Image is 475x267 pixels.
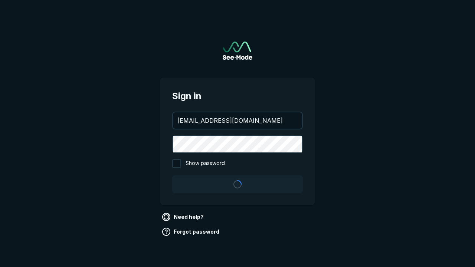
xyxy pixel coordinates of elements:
span: Show password [186,159,225,168]
a: Forgot password [160,226,222,238]
input: your@email.com [173,112,302,129]
img: See-Mode Logo [223,42,252,60]
a: Need help? [160,211,207,223]
span: Sign in [172,89,303,103]
a: Go to sign in [223,42,252,60]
